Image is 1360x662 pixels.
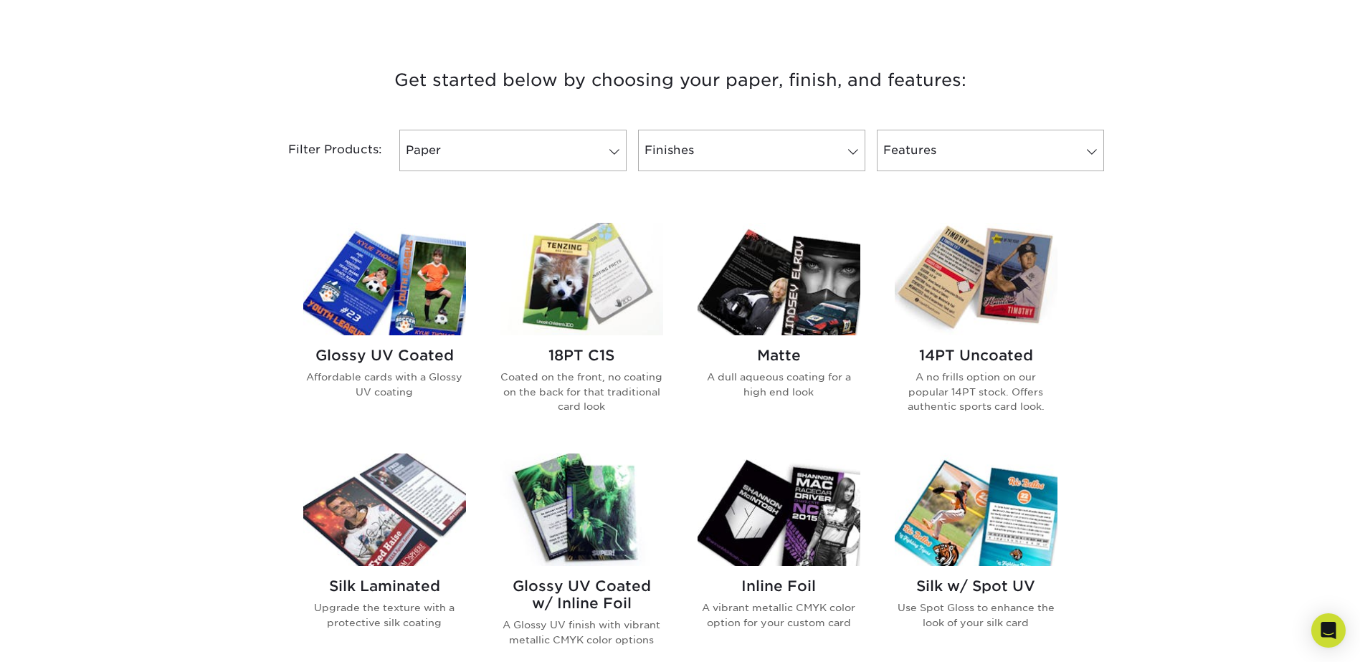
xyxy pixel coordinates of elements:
[698,370,860,399] p: A dull aqueous coating for a high end look
[698,223,860,436] a: Matte Trading Cards Matte A dull aqueous coating for a high end look
[895,223,1057,436] a: 14PT Uncoated Trading Cards 14PT Uncoated A no frills option on our popular 14PT stock. Offers au...
[877,130,1104,171] a: Features
[500,223,663,335] img: 18PT C1S Trading Cards
[500,618,663,647] p: A Glossy UV finish with vibrant metallic CMYK color options
[500,223,663,436] a: 18PT C1S Trading Cards 18PT C1S Coated on the front, no coating on the back for that traditional ...
[638,130,865,171] a: Finishes
[698,223,860,335] img: Matte Trading Cards
[500,577,663,612] h2: Glossy UV Coated w/ Inline Foil
[895,577,1057,595] h2: Silk w/ Spot UV
[500,370,663,413] p: Coated on the front, no coating on the back for that traditional card look
[895,600,1057,630] p: Use Spot Gloss to enhance the look of your silk card
[698,600,860,630] p: A vibrant metallic CMYK color option for your custom card
[500,454,663,566] img: Glossy UV Coated w/ Inline Foil Trading Cards
[303,223,466,436] a: Glossy UV Coated Trading Cards Glossy UV Coated Affordable cards with a Glossy UV coating
[303,370,466,399] p: Affordable cards with a Glossy UV coating
[895,370,1057,413] p: A no frills option on our popular 14PT stock. Offers authentic sports card look.
[399,130,627,171] a: Paper
[895,347,1057,364] h2: 14PT Uncoated
[1311,613,1346,648] div: Open Intercom Messenger
[698,577,860,595] h2: Inline Foil
[895,454,1057,566] img: Silk w/ Spot UV Trading Cards
[698,454,860,566] img: Inline Foil Trading Cards
[303,600,466,630] p: Upgrade the texture with a protective silk coating
[895,223,1057,335] img: 14PT Uncoated Trading Cards
[303,577,466,595] h2: Silk Laminated
[303,454,466,566] img: Silk Laminated Trading Cards
[698,347,860,364] h2: Matte
[500,347,663,364] h2: 18PT C1S
[303,347,466,364] h2: Glossy UV Coated
[303,223,466,335] img: Glossy UV Coated Trading Cards
[250,130,394,171] div: Filter Products:
[261,48,1100,112] h3: Get started below by choosing your paper, finish, and features:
